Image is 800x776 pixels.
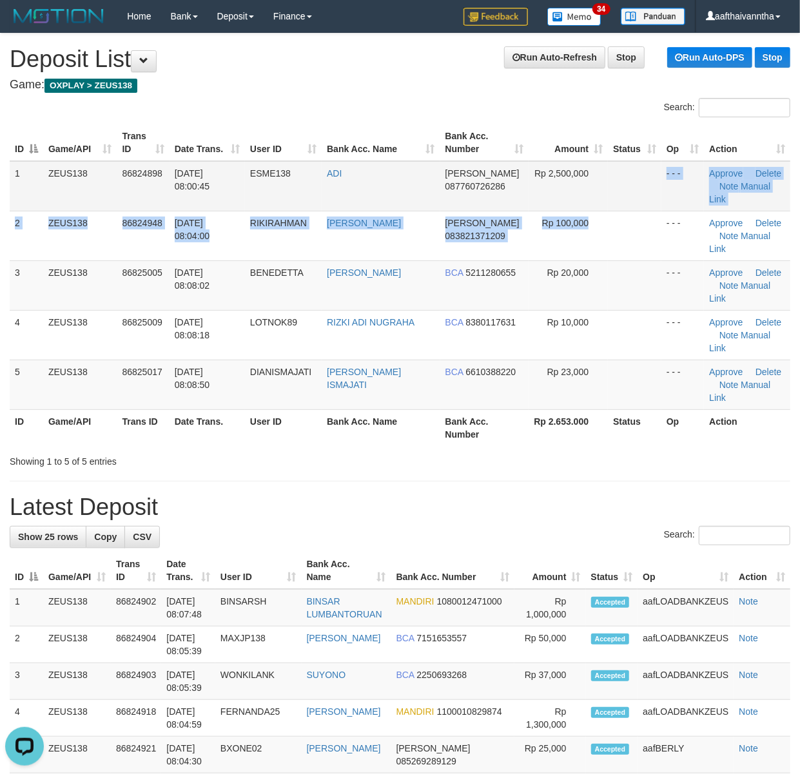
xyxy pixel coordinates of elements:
[215,663,302,700] td: WONKILANK
[302,552,391,589] th: Bank Acc. Name: activate to sort column ascending
[638,626,734,663] td: aafLOADBANKZEUS
[43,310,117,360] td: ZEUS138
[327,267,401,278] a: [PERSON_NAME]
[547,8,601,26] img: Button%20Memo.svg
[161,552,215,589] th: Date Trans.: activate to sort column ascending
[10,310,43,360] td: 4
[739,706,758,717] a: Note
[175,218,210,241] span: [DATE] 08:04:00
[465,367,516,377] span: Copy 6610388220 to clipboard
[416,670,467,680] span: Copy 2250693268 to clipboard
[111,700,161,737] td: 86824918
[245,124,322,161] th: User ID: activate to sort column ascending
[440,124,529,161] th: Bank Acc. Number: activate to sort column ascending
[437,596,502,606] span: Copy 1080012471000 to clipboard
[638,589,734,626] td: aafLOADBANKZEUS
[10,552,43,589] th: ID: activate to sort column descending
[170,409,245,446] th: Date Trans.
[10,46,790,72] h1: Deposit List
[719,380,739,390] a: Note
[667,47,752,68] a: Run Auto-DPS
[608,409,661,446] th: Status
[396,706,434,717] span: MANDIRI
[43,260,117,310] td: ZEUS138
[43,552,111,589] th: Game/API: activate to sort column ascending
[709,218,743,228] a: Approve
[661,211,704,260] td: - - -
[215,626,302,663] td: MAXJP138
[621,8,685,25] img: panduan.png
[161,663,215,700] td: [DATE] 08:05:39
[10,526,86,548] a: Show 25 rows
[719,181,739,191] a: Note
[699,98,790,117] input: Search:
[124,526,160,548] a: CSV
[514,552,585,589] th: Amount: activate to sort column ascending
[161,700,215,737] td: [DATE] 08:04:59
[43,124,117,161] th: Game/API: activate to sort column ascending
[465,317,516,327] span: Copy 8380117631 to clipboard
[215,589,302,626] td: BINSARSH
[43,700,111,737] td: ZEUS138
[664,98,790,117] label: Search:
[161,626,215,663] td: [DATE] 08:05:39
[307,743,381,753] a: [PERSON_NAME]
[739,743,758,753] a: Note
[661,161,704,211] td: - - -
[250,168,291,179] span: ESME138
[504,46,605,68] a: Run Auto-Refresh
[10,161,43,211] td: 1
[43,663,111,700] td: ZEUS138
[709,267,743,278] a: Approve
[709,280,770,304] a: Manual Link
[10,409,43,446] th: ID
[307,596,382,619] a: BINSAR LUMBANTORUAN
[175,267,210,291] span: [DATE] 08:08:02
[638,663,734,700] td: aafLOADBANKZEUS
[215,737,302,773] td: BXONE02
[514,737,585,773] td: Rp 25,000
[756,218,781,228] a: Delete
[547,367,589,377] span: Rp 23,000
[327,218,401,228] a: [PERSON_NAME]
[10,79,790,92] h4: Game:
[661,124,704,161] th: Op: activate to sort column ascending
[709,367,743,377] a: Approve
[10,626,43,663] td: 2
[43,161,117,211] td: ZEUS138
[43,360,117,409] td: ZEUS138
[396,743,471,753] span: [PERSON_NAME]
[307,706,381,717] a: [PERSON_NAME]
[445,317,463,327] span: BCA
[739,633,758,643] a: Note
[586,552,638,589] th: Status: activate to sort column ascending
[215,552,302,589] th: User ID: activate to sort column ascending
[547,267,589,278] span: Rp 20,000
[10,589,43,626] td: 1
[591,597,630,608] span: Accepted
[709,380,770,403] a: Manual Link
[175,168,210,191] span: [DATE] 08:00:45
[465,267,516,278] span: Copy 5211280655 to clipboard
[704,124,790,161] th: Action: activate to sort column ascending
[250,317,297,327] span: LOTNOK89
[94,532,117,542] span: Copy
[529,124,609,161] th: Amount: activate to sort column ascending
[514,589,585,626] td: Rp 1,000,000
[10,663,43,700] td: 3
[122,218,162,228] span: 86824948
[10,124,43,161] th: ID: activate to sort column descending
[175,317,210,340] span: [DATE] 08:08:18
[111,737,161,773] td: 86824921
[322,409,440,446] th: Bank Acc. Name
[322,124,440,161] th: Bank Acc. Name: activate to sort column ascending
[463,8,528,26] img: Feedback.jpg
[10,6,108,26] img: MOTION_logo.png
[250,267,304,278] span: BENEDETTA
[542,218,589,228] span: Rp 100,000
[719,330,739,340] a: Note
[445,367,463,377] span: BCA
[250,218,307,228] span: RIKIRAHMAN
[591,634,630,645] span: Accepted
[18,532,78,542] span: Show 25 rows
